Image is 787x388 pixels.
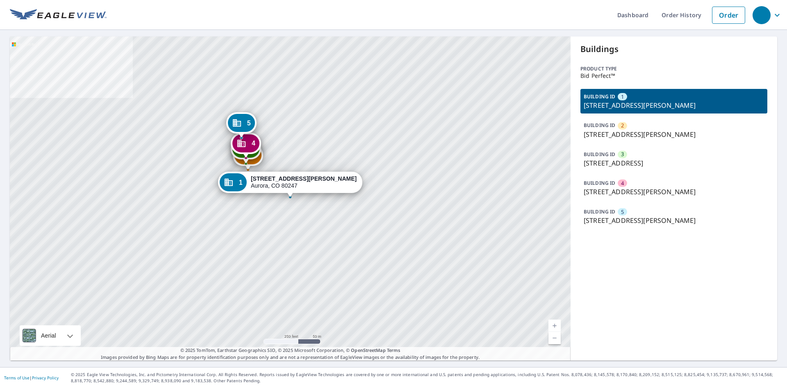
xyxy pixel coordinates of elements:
[712,7,745,24] a: Order
[351,347,385,353] a: OpenStreetMap
[584,179,615,186] p: BUILDING ID
[580,43,767,55] p: Buildings
[4,375,30,381] a: Terms of Use
[239,179,243,186] span: 1
[387,347,400,353] a: Terms
[584,187,764,197] p: [STREET_ADDRESS][PERSON_NAME]
[621,122,624,129] span: 2
[218,172,362,197] div: Dropped pin, building 1, Commercial property, 10303 E Warren Ave Aurora, CO 80247
[226,112,257,138] div: Dropped pin, building 5, Commercial property, 10400 E Evans Ave Aurora, CO 80247
[32,375,59,381] a: Privacy Policy
[251,175,357,182] strong: [STREET_ADDRESS][PERSON_NAME]
[247,120,251,126] span: 5
[10,347,571,361] p: Images provided by Bing Maps are for property identification purposes only and are not a represen...
[584,151,615,158] p: BUILDING ID
[580,73,767,79] p: Bid Perfect™
[20,325,81,346] div: Aerial
[231,133,261,158] div: Dropped pin, building 4, Commercial property, 10300 E Evans Ave Aurora, CO 80247
[548,332,561,344] a: Current Level 17, Zoom Out
[584,158,764,168] p: [STREET_ADDRESS]
[548,320,561,332] a: Current Level 17, Zoom In
[252,140,255,146] span: 4
[180,347,400,354] span: © 2025 TomTom, Earthstar Geographics SIO, © 2025 Microsoft Corporation, ©
[584,100,764,110] p: [STREET_ADDRESS][PERSON_NAME]
[39,325,59,346] div: Aerial
[71,372,783,384] p: © 2025 Eagle View Technologies, Inc. and Pictometry International Corp. All Rights Reserved. Repo...
[621,208,624,216] span: 5
[621,179,624,187] span: 4
[584,122,615,129] p: BUILDING ID
[621,93,624,101] span: 1
[621,150,624,158] span: 3
[10,9,107,21] img: EV Logo
[584,129,764,139] p: [STREET_ADDRESS][PERSON_NAME]
[4,375,59,380] p: |
[580,65,767,73] p: Product type
[584,216,764,225] p: [STREET_ADDRESS][PERSON_NAME]
[584,93,615,100] p: BUILDING ID
[584,208,615,215] p: BUILDING ID
[251,175,357,189] div: Aurora, CO 80247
